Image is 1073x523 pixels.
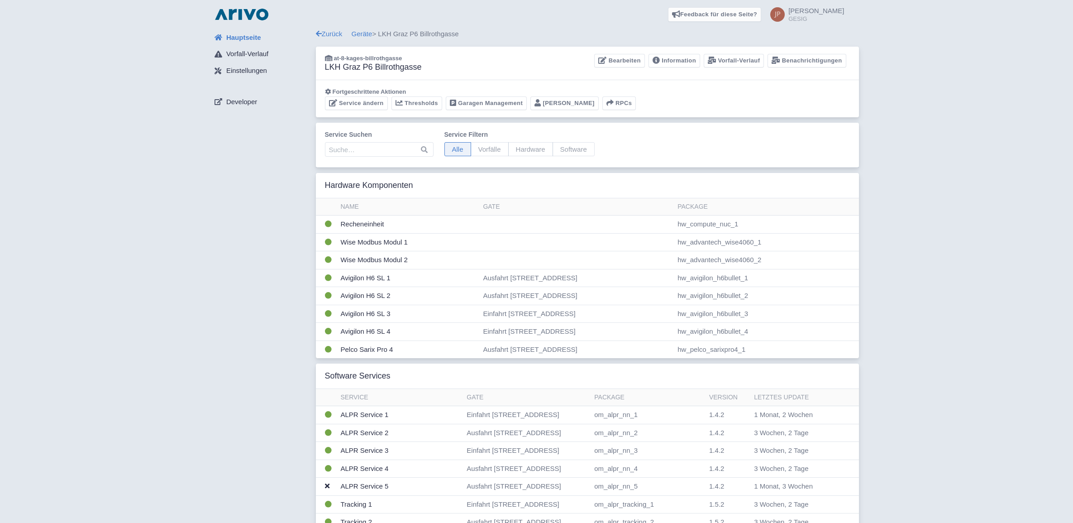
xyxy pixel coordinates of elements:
[591,495,706,513] td: om_alpr_tracking_1
[463,424,591,442] td: Ausfahrt [STREET_ADDRESS]
[463,406,591,424] td: Einfahrt [STREET_ADDRESS]
[750,460,843,478] td: 3 Wochen, 2 Tage
[337,460,463,478] td: ALPR Service 4
[337,287,480,305] td: Avigilon H6 SL 2
[337,424,463,442] td: ALPR Service 2
[316,29,859,39] div: > LKH Graz P6 Billrothgasse
[444,142,471,156] span: Alle
[325,371,391,381] h3: Software Services
[709,446,724,454] span: 1.4.2
[706,389,750,406] th: Version
[602,96,636,110] button: RPCs
[709,411,724,418] span: 1.4.2
[226,33,261,43] span: Hauptseite
[591,460,706,478] td: om_alpr_nn_4
[553,142,595,156] span: Software
[471,142,509,156] span: Vorfälle
[765,7,844,22] a: [PERSON_NAME] GESIG
[674,341,858,358] td: hw_pelco_sarixpro4_1
[463,389,591,406] th: Gate
[479,269,674,287] td: Ausfahrt [STREET_ADDRESS]
[479,287,674,305] td: Ausfahrt [STREET_ADDRESS]
[750,442,843,460] td: 3 Wochen, 2 Tage
[479,341,674,358] td: Ausfahrt [STREET_ADDRESS]
[750,406,843,424] td: 1 Monat, 2 Wochen
[337,305,480,323] td: Avigilon H6 SL 3
[316,30,343,38] a: Zurück
[709,465,724,472] span: 1.4.2
[704,54,764,68] a: Vorfall-Verlauf
[337,442,463,460] td: ALPR Service 3
[591,389,706,406] th: Package
[207,93,316,110] a: Developer
[337,478,463,496] td: ALPR Service 5
[788,16,844,22] small: GESIG
[768,54,846,68] a: Benachrichtigungen
[709,429,724,437] span: 1.4.2
[788,7,844,14] span: [PERSON_NAME]
[207,62,316,80] a: Einstellungen
[337,251,480,269] td: Wise Modbus Modul 2
[709,500,724,508] span: 1.5.2
[479,305,674,323] td: Einfahrt [STREET_ADDRESS]
[479,323,674,341] td: Einfahrt [STREET_ADDRESS]
[750,389,843,406] th: Letztes Update
[674,323,858,341] td: hw_avigilon_h6bullet_4
[444,130,595,139] label: Service filtern
[337,406,463,424] td: ALPR Service 1
[337,389,463,406] th: Service
[325,96,388,110] a: Service ändern
[750,478,843,496] td: 1 Monat, 3 Wochen
[668,7,762,22] a: Feedback für diese Seite?
[674,251,858,269] td: hw_advantech_wise4060_2
[391,96,442,110] a: Thresholds
[463,478,591,496] td: Ausfahrt [STREET_ADDRESS]
[337,495,463,513] td: Tracking 1
[594,54,644,68] a: Bearbeiten
[674,198,858,216] th: Package
[226,97,257,107] span: Developer
[446,96,527,110] a: Garagen Management
[591,478,706,496] td: om_alpr_nn_5
[352,30,372,38] a: Geräte
[674,269,858,287] td: hw_avigilon_h6bullet_1
[479,198,674,216] th: Gate
[674,305,858,323] td: hw_avigilon_h6bullet_3
[709,482,724,490] span: 1.4.2
[649,54,700,68] a: Information
[508,142,553,156] span: Hardware
[226,49,268,59] span: Vorfall-Verlauf
[325,142,434,157] input: Suche…
[591,424,706,442] td: om_alpr_nn_2
[674,216,858,234] td: hw_compute_nuc_1
[591,442,706,460] td: om_alpr_nn_3
[207,46,316,63] a: Vorfall-Verlauf
[674,233,858,251] td: hw_advantech_wise4060_1
[337,341,480,358] td: Pelco Sarix Pro 4
[337,198,480,216] th: Name
[463,460,591,478] td: Ausfahrt [STREET_ADDRESS]
[226,66,267,76] span: Einstellungen
[325,130,434,139] label: Service suchen
[674,287,858,305] td: hw_avigilon_h6bullet_2
[207,29,316,46] a: Hauptseite
[333,88,406,95] span: Fortgeschrittene Aktionen
[337,216,480,234] td: Recheneinheit
[337,233,480,251] td: Wise Modbus Modul 1
[213,7,271,22] img: logo
[750,495,843,513] td: 3 Wochen, 2 Tage
[463,495,591,513] td: Einfahrt [STREET_ADDRESS]
[463,442,591,460] td: Einfahrt [STREET_ADDRESS]
[530,96,599,110] a: [PERSON_NAME]
[337,269,480,287] td: Avigilon H6 SL 1
[750,424,843,442] td: 3 Wochen, 2 Tage
[337,323,480,341] td: Avigilon H6 SL 4
[325,181,413,191] h3: Hardware Komponenten
[325,62,422,72] h3: LKH Graz P6 Billrothgasse
[334,55,402,62] span: at-8-kages-billrothgasse
[591,406,706,424] td: om_alpr_nn_1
